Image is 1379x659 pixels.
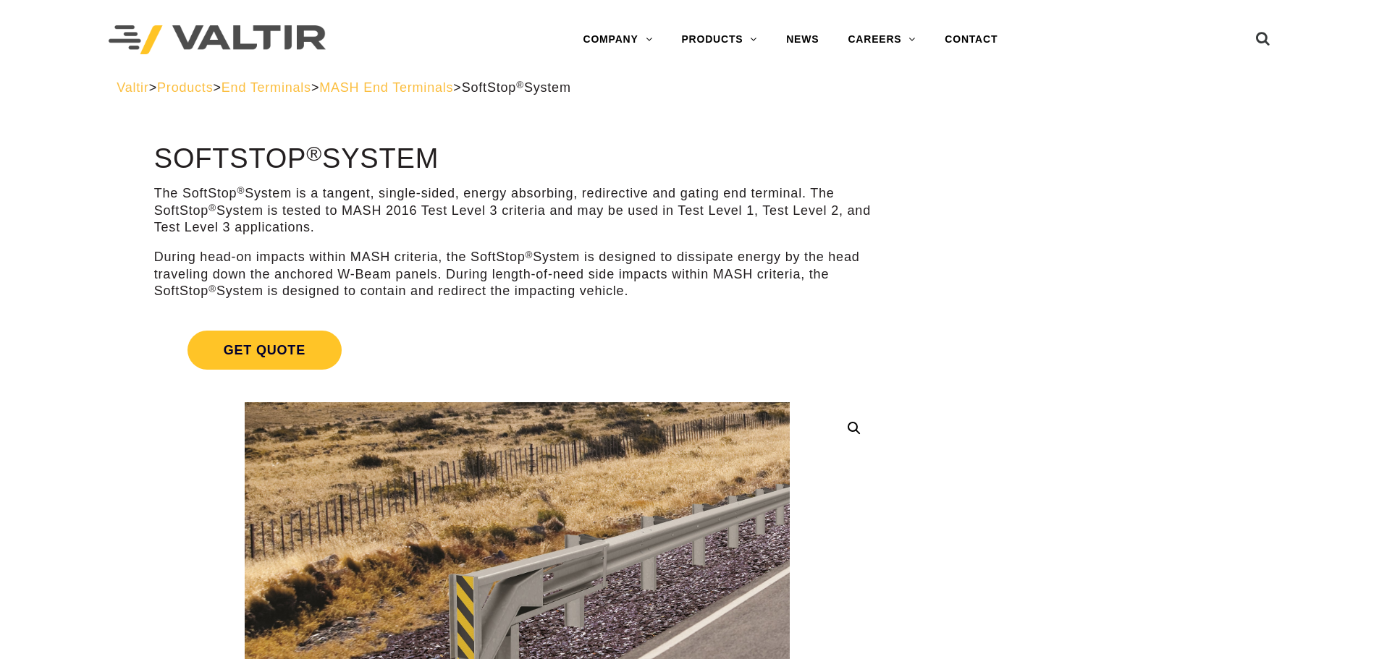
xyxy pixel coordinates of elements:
span: Get Quote [187,331,342,370]
sup: ® [516,80,524,90]
a: COMPANY [568,25,667,54]
a: End Terminals [222,80,311,95]
a: Valtir [117,80,148,95]
span: SoftStop System [462,80,571,95]
h1: SoftStop System [154,144,880,174]
sup: ® [208,284,216,294]
a: CAREERS [833,25,930,54]
p: During head-on impacts within MASH criteria, the SoftStop System is designed to dissipate energy ... [154,249,880,299]
sup: ® [208,203,216,213]
a: Get Quote [154,313,880,387]
a: MASH End Terminals [319,80,453,95]
sup: ® [237,185,245,196]
img: Valtir [109,25,326,55]
sup: ® [526,250,534,260]
a: NEWS [772,25,833,54]
a: Products [157,80,213,95]
sup: ® [306,142,322,165]
div: > > > > [117,80,1262,96]
a: PRODUCTS [667,25,772,54]
a: CONTACT [930,25,1012,54]
p: The SoftStop System is a tangent, single-sided, energy absorbing, redirective and gating end term... [154,185,880,236]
